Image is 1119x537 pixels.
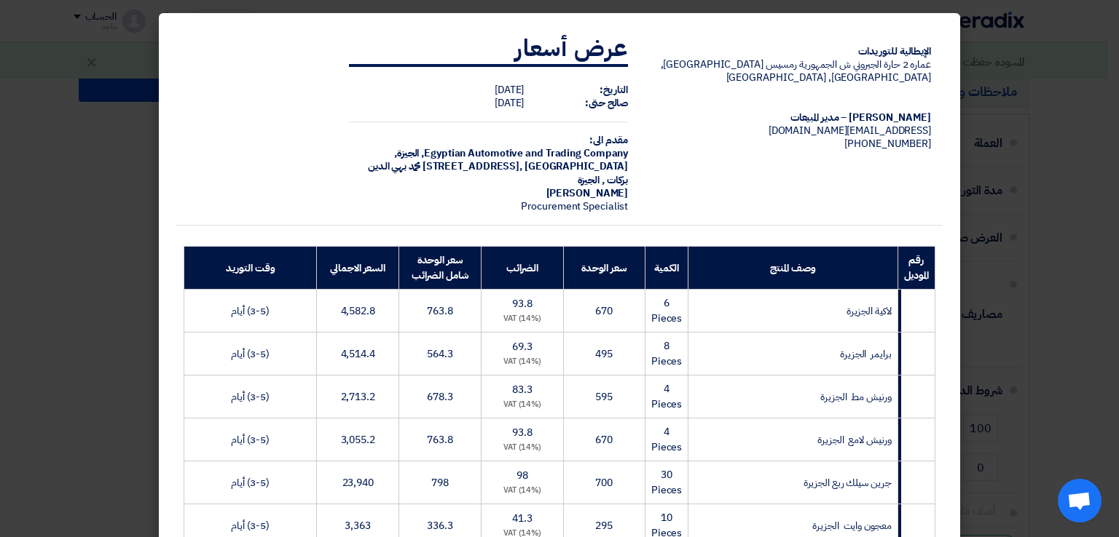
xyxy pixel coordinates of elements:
span: 2,713.2 [341,389,375,405]
strong: عرض أسعار [515,31,628,65]
div: (14%) VAT [487,313,557,325]
strong: صالح حتى: [585,95,628,111]
span: 93.8 [512,296,533,311]
span: [DATE] [495,95,524,111]
span: Procurement Specialist [521,199,628,214]
span: جرين سيلك ربع الجزيرة [804,475,892,490]
div: Open chat [1058,479,1102,522]
div: (14%) VAT [487,485,557,497]
span: 700 [595,475,613,490]
span: ورنيش مط الجزيرة [820,389,891,405]
span: برايمر الجزيرة [840,346,892,362]
span: 93.8 [512,425,533,440]
th: رقم الموديل [898,247,935,290]
span: 83.3 [512,382,533,397]
span: (3-5) أيام [231,475,270,490]
th: سعر الوحدة شامل الضرائب [399,247,482,290]
span: 763.8 [427,303,453,319]
span: 98 [517,468,528,483]
span: 30 Pieces [651,467,682,498]
span: 595 [595,389,613,405]
div: (14%) VAT [487,356,557,368]
span: Egyptian Automotive and Trading Company, [421,146,628,161]
th: وصف المنتج [688,247,898,290]
th: الكمية [645,247,688,290]
span: 4,582.8 [341,303,375,319]
span: 4,514.4 [341,346,375,362]
span: 6 Pieces [651,295,682,326]
span: 564.3 [427,346,453,362]
span: (3-5) أيام [231,389,270,405]
span: [DATE] [495,82,524,98]
span: 670 [595,432,613,447]
span: [PHONE_NUMBER] [844,136,931,151]
span: 798 [431,475,449,490]
th: سعر الوحدة [563,247,645,290]
span: [PERSON_NAME] [546,186,629,201]
div: [PERSON_NAME] – مدير المبيعات [651,111,931,124]
span: معجون وايت الجزيرة [812,518,891,533]
div: (14%) VAT [487,399,557,411]
span: 41.3 [512,511,533,526]
th: وقت التوريد [184,247,317,290]
span: 678.3 [427,389,453,405]
span: 336.3 [427,518,453,533]
span: 3,055.2 [341,432,375,447]
div: الإيطالية للتوريدات [651,45,931,58]
span: عماره 2 حارة الجبروني ش الجمهورية رمسيس [GEOGRAPHIC_DATA], [GEOGRAPHIC_DATA], [GEOGRAPHIC_DATA] [661,57,931,85]
span: 23,940 [342,475,374,490]
span: (3-5) أيام [231,432,270,447]
th: السعر الاجمالي [317,247,399,290]
span: 3,363 [345,518,371,533]
span: 295 [595,518,613,533]
span: 495 [595,346,613,362]
span: الجيزة, [GEOGRAPHIC_DATA] ,[STREET_ADDRESS] محمد بهي الدين بركات , الجيزة [368,146,628,187]
span: 4 Pieces [651,424,682,455]
span: [EMAIL_ADDRESS][DOMAIN_NAME] [769,123,931,138]
span: ورنيش لامع الجزيرة [817,432,891,447]
strong: التاريخ: [600,82,628,98]
span: 4 Pieces [651,381,682,412]
th: الضرائب [482,247,564,290]
span: 763.8 [427,432,453,447]
span: لاكية الجزيرة [847,303,892,319]
span: (3-5) أيام [231,518,270,533]
div: (14%) VAT [487,442,557,454]
span: (3-5) أيام [231,303,270,319]
span: (3-5) أيام [231,346,270,362]
span: 8 Pieces [651,338,682,369]
strong: مقدم الى: [589,132,628,148]
span: 69.3 [512,339,533,354]
span: 670 [595,303,613,319]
